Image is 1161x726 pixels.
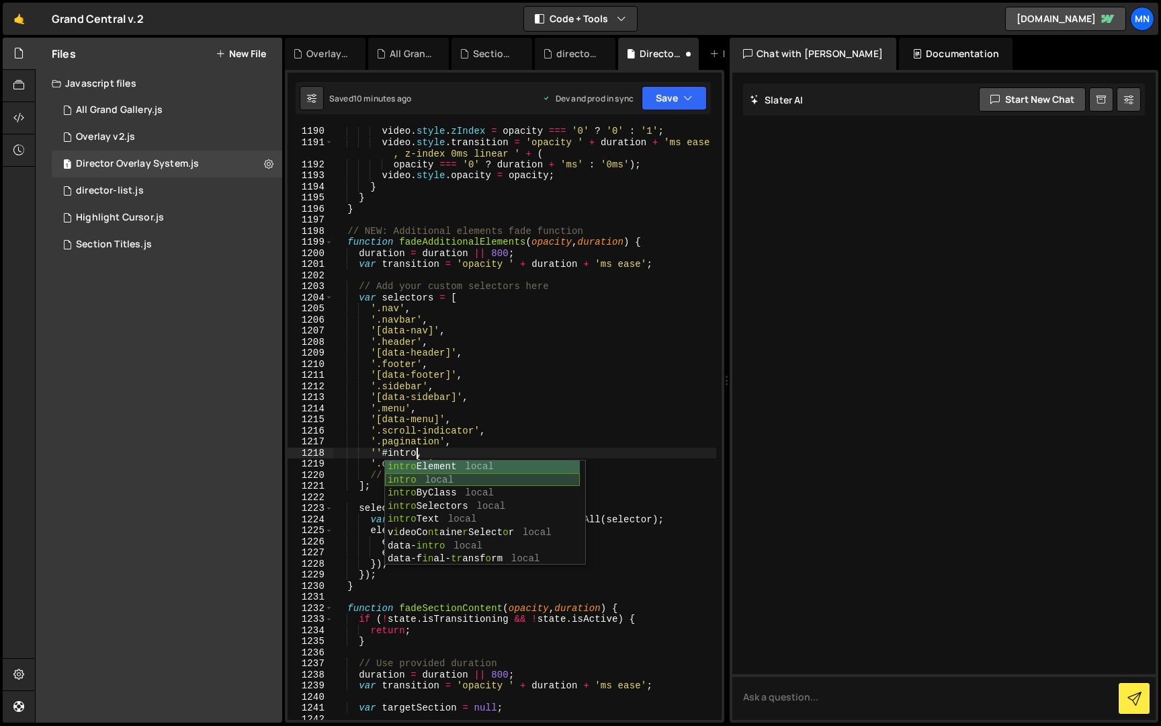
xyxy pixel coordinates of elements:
div: 15298/43578.js [52,97,282,124]
div: 1237 [288,658,333,670]
div: 1221 [288,481,333,492]
div: New File [709,47,766,61]
div: 1199 [288,237,333,248]
span: 1 [63,160,71,171]
div: 1236 [288,647,333,659]
div: 1219 [288,458,333,470]
div: 1223 [288,503,333,514]
div: 15298/45944.js [52,124,282,151]
div: 1201 [288,259,333,270]
div: 1202 [288,270,333,282]
div: All Grand Gallery.js [76,104,163,116]
div: 1215 [288,414,333,426]
div: Saved [329,93,411,104]
div: 1203 [288,281,333,292]
div: 1238 [288,670,333,681]
div: 1228 [288,559,333,570]
div: 1240 [288,692,333,703]
div: 1206 [288,315,333,326]
div: 1235 [288,636,333,647]
div: 1211 [288,370,333,381]
div: Director Overlay System.js [76,158,199,170]
div: 1195 [288,192,333,204]
div: 10 minutes ago [353,93,411,104]
div: 15298/40223.js [52,231,282,258]
div: 1230 [288,581,333,592]
div: Dev and prod in sync [542,93,634,104]
div: 1200 [288,248,333,259]
div: 1227 [288,547,333,559]
div: Grand Central v.2 [52,11,144,27]
h2: Slater AI [750,93,804,106]
div: Javascript files [36,70,282,97]
a: MN [1130,7,1154,31]
button: Start new chat [979,87,1086,112]
div: 1210 [288,359,333,370]
div: 1193 [288,170,333,182]
div: 1191 [288,137,333,159]
div: 1209 [288,348,333,359]
div: 1207 [288,325,333,337]
div: 1214 [288,403,333,415]
div: 1205 [288,303,333,315]
div: Section Titles.js [473,47,516,61]
div: 1220 [288,470,333,481]
div: Chat with [PERSON_NAME] [730,38,896,70]
div: 1212 [288,381,333,393]
div: 1226 [288,536,333,548]
div: 15298/42891.js [52,151,282,177]
div: 1234 [288,625,333,637]
div: All Grand Gallery.js [390,47,433,61]
div: 1190 [288,126,333,137]
div: 1217 [288,436,333,448]
div: 1216 [288,426,333,437]
div: 1229 [288,569,333,581]
div: 1213 [288,392,333,403]
div: 1198 [288,226,333,237]
div: Section Titles.js [76,239,152,251]
div: 15298/40379.js [52,177,282,204]
button: Save [642,86,707,110]
div: 1196 [288,204,333,215]
div: 1231 [288,592,333,603]
button: New File [216,48,266,59]
div: director-list.js [76,185,144,197]
div: 1224 [288,514,333,526]
div: 1233 [288,614,333,625]
a: 🤙 [3,3,36,35]
div: 1204 [288,292,333,304]
div: Documentation [899,38,1013,70]
h2: Files [52,46,76,61]
div: 1194 [288,182,333,193]
div: 1197 [288,214,333,226]
div: director-list.js [556,47,599,61]
a: [DOMAIN_NAME] [1005,7,1126,31]
div: 1192 [288,159,333,171]
div: 1218 [288,448,333,459]
div: 1208 [288,337,333,348]
div: 1225 [288,525,333,536]
div: 1241 [288,702,333,714]
div: 15298/43117.js [52,204,282,231]
div: Overlay v2.js [76,131,135,143]
div: 1232 [288,603,333,614]
button: Code + Tools [524,7,637,31]
div: 1242 [288,714,333,725]
div: Overlay v2.js [306,47,349,61]
div: 1222 [288,492,333,503]
div: Highlight Cursor.js [76,212,164,224]
div: Director Overlay System.js [640,47,683,61]
div: 1239 [288,680,333,692]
